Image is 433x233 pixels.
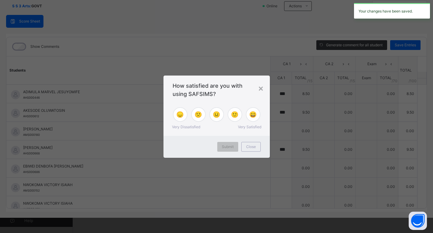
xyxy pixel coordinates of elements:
span: Very Dissatisfied [172,124,200,130]
span: 😄 [249,110,257,119]
span: 😐 [213,110,220,119]
span: 🙁 [194,110,202,119]
div: Your changes have been saved. [354,3,430,19]
span: How satisfied are you with using SAFSIMS? [173,82,261,98]
span: 😞 [176,110,184,119]
span: Submit [222,144,234,150]
span: 🙂 [231,110,239,119]
span: Close [246,144,256,150]
span: Very Satisfied [238,124,261,130]
button: Open asap [409,212,427,230]
div: × [258,82,264,94]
